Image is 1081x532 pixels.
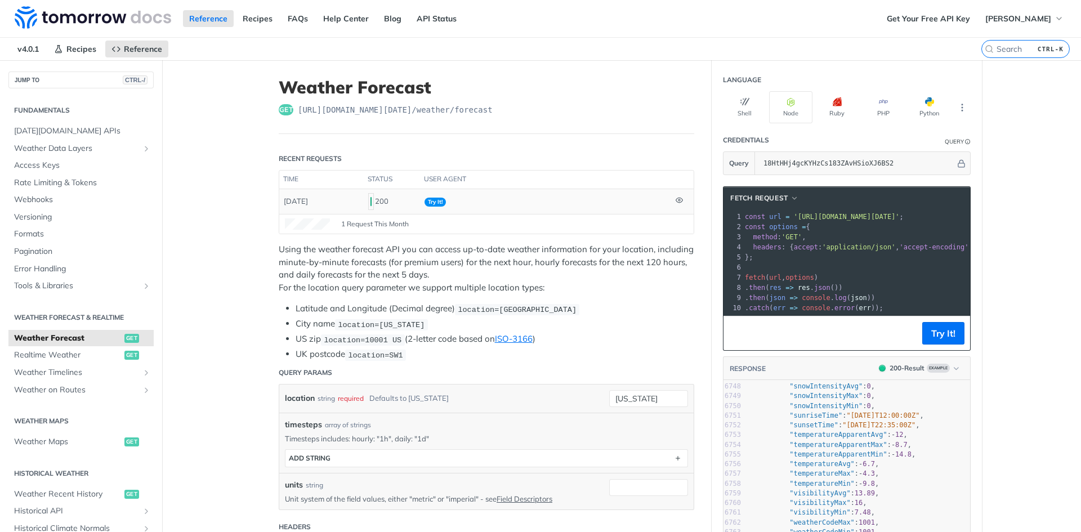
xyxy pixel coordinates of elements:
[729,363,766,374] button: RESPONSE
[789,518,855,526] span: "weatherCodeMax"
[123,75,148,84] span: CTRL-/
[183,10,234,27] a: Reference
[378,10,408,27] a: Blog
[954,99,971,116] button: More Languages
[420,171,671,189] th: user agent
[908,91,951,123] button: Python
[15,6,171,29] img: Tomorrow.io Weather API Docs
[723,440,741,450] div: 6754
[296,348,694,361] li: UK postcode
[785,284,793,292] span: =>
[861,91,905,123] button: PHP
[749,421,920,429] span: : ,
[749,412,924,419] span: : ,
[790,304,798,312] span: =>
[859,304,871,312] span: err
[855,499,863,507] span: 16
[8,433,154,450] a: Weather Mapsget
[900,243,969,251] span: 'accept-encoding'
[285,479,303,491] label: units
[306,480,323,490] div: string
[317,10,375,27] a: Help Center
[338,390,364,406] div: required
[723,382,741,391] div: 6748
[745,294,875,302] span: . ( . ( ))
[723,421,741,430] div: 6752
[863,480,875,488] span: 9.8
[497,494,552,503] a: Field Descriptors
[891,450,895,458] span: -
[789,412,842,419] span: "sunriseTime"
[723,222,743,232] div: 2
[730,193,788,203] span: fetch Request
[723,430,741,440] div: 6753
[723,498,741,508] div: 6760
[105,41,168,57] a: Reference
[753,243,781,251] span: headers
[769,213,781,221] span: url
[789,431,887,439] span: "temperatureApparentAvg"
[745,213,765,221] span: const
[723,489,741,498] div: 6759
[370,197,372,206] span: 200
[814,284,830,292] span: json
[789,460,855,468] span: "temperatureAvg"
[8,503,154,520] a: Historical APIShow subpages for Historical API
[890,363,924,373] div: 200 - Result
[846,412,919,419] span: "[DATE]T12:00:00Z"
[789,382,863,390] span: "snowIntensityAvg"
[723,212,743,222] div: 1
[822,243,895,251] span: 'application/json'
[851,294,867,302] span: json
[785,274,814,281] span: options
[789,489,850,497] span: "visibilityAvg"
[723,518,741,527] div: 6762
[285,450,687,467] button: ADD string
[789,450,887,458] span: "temperatureApparentMin"
[859,460,863,468] span: -
[279,171,364,189] th: time
[789,421,838,429] span: "sunsetTime"
[945,137,971,146] div: QueryInformation
[8,71,154,88] button: JUMP TOCTRL-/
[142,144,151,153] button: Show subpages for Weather Data Layers
[142,386,151,395] button: Show subpages for Weather on Routes
[14,246,151,257] span: Pagination
[338,320,425,329] span: location=[US_STATE]
[279,154,342,164] div: Recent Requests
[318,390,335,406] div: string
[745,213,904,221] span: ;
[142,281,151,290] button: Show subpages for Tools & Libraries
[458,305,577,314] span: location=[GEOGRAPHIC_DATA]
[855,489,875,497] span: 13.89
[8,261,154,278] a: Error Handling
[341,219,409,229] span: 1 Request This Month
[789,470,855,477] span: "temperatureMax"
[495,333,533,344] a: ISO-3166
[745,243,1054,251] span: : { : , : }
[859,518,875,526] span: 1001
[745,223,810,231] span: {
[745,304,883,312] span: . ( . ( ));
[723,272,743,283] div: 7
[863,460,875,468] span: 6.7
[863,470,875,477] span: 4.3
[867,402,871,410] span: 0
[723,252,743,262] div: 5
[749,489,879,497] span: : ,
[785,213,789,221] span: =
[14,350,122,361] span: Realtime Weather
[723,459,741,469] div: 6756
[723,303,743,313] div: 10
[285,390,315,406] label: location
[749,460,879,468] span: : ,
[282,10,314,27] a: FAQs
[749,294,765,302] span: then
[1035,43,1066,55] kbd: CTRL-K
[8,191,154,208] a: Webhooks
[749,518,879,526] span: : ,
[425,198,446,207] span: Try It!
[723,401,741,411] div: 6750
[124,44,162,54] span: Reference
[368,192,416,211] div: 200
